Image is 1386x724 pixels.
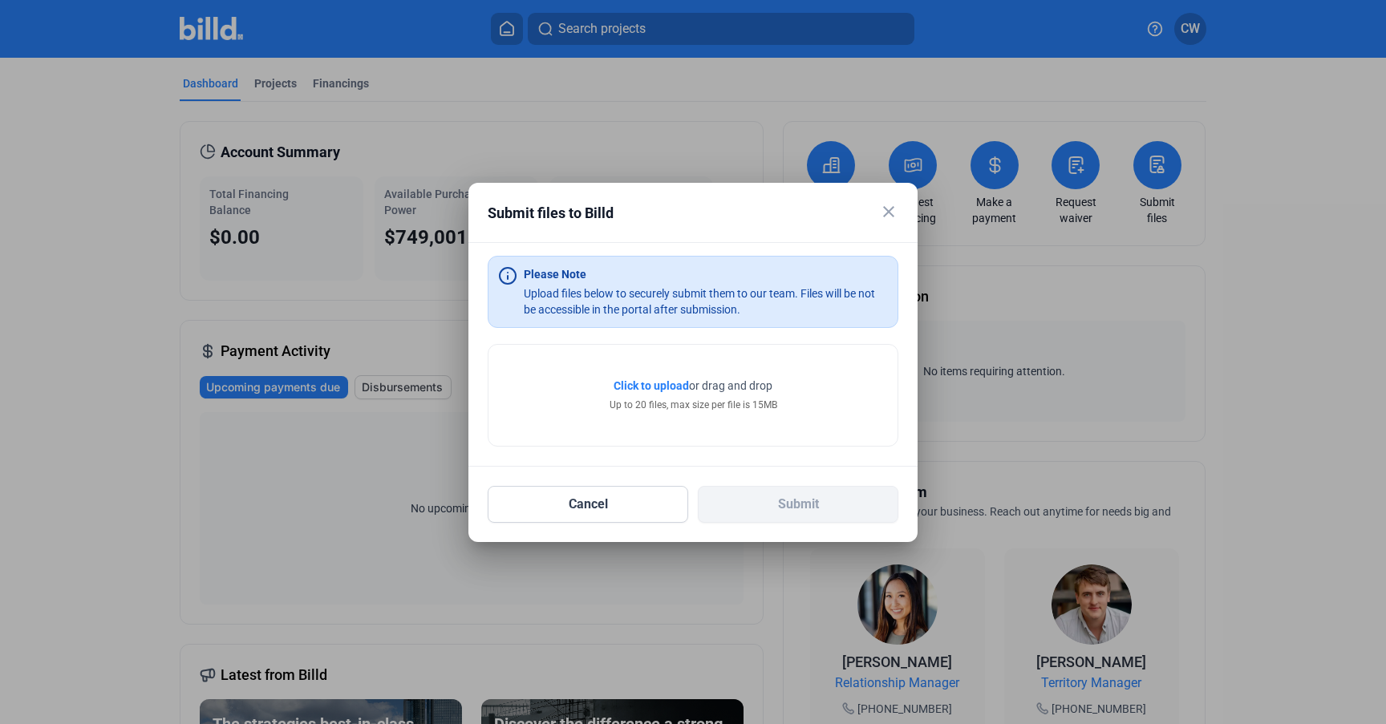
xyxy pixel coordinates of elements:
[524,285,888,318] div: Upload files below to securely submit them to our team. Files will be not be accessible in the po...
[698,486,898,523] button: Submit
[488,486,688,523] button: Cancel
[614,379,689,392] span: Click to upload
[689,378,772,394] span: or drag and drop
[879,202,898,221] mat-icon: close
[610,398,777,412] div: Up to 20 files, max size per file is 15MB
[524,266,586,282] div: Please Note
[488,202,858,224] div: Submit files to Billd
